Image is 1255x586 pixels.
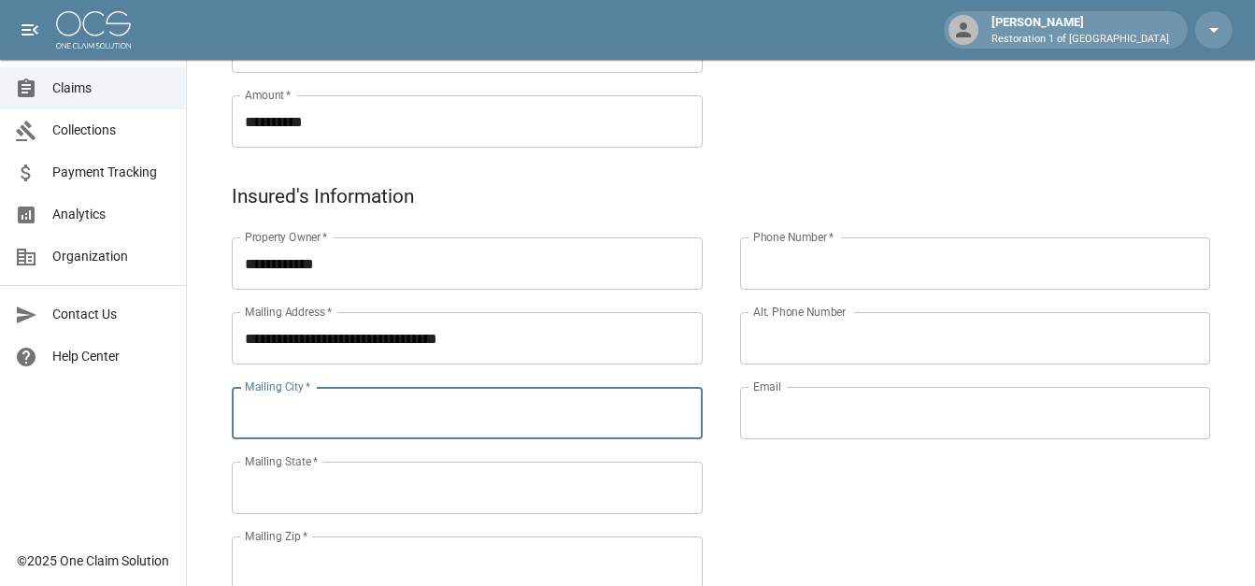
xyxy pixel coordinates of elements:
div: © 2025 One Claim Solution [17,551,169,570]
span: Claims [52,79,171,98]
span: Organization [52,247,171,266]
div: [PERSON_NAME] [984,13,1177,47]
span: Help Center [52,347,171,366]
p: Restoration 1 of [GEOGRAPHIC_DATA] [991,32,1169,48]
span: Collections [52,121,171,140]
label: Mailing Zip [245,528,308,544]
label: Mailing Address [245,304,332,320]
span: Analytics [52,205,171,224]
label: Phone Number [753,229,834,245]
label: Alt. Phone Number [753,304,846,320]
label: Mailing City [245,379,311,394]
span: Contact Us [52,305,171,324]
label: Amount [245,87,292,103]
img: ocs-logo-white-transparent.png [56,11,131,49]
label: Mailing State [245,453,318,469]
span: Payment Tracking [52,163,171,182]
label: Email [753,379,781,394]
button: open drawer [11,11,49,49]
label: Property Owner [245,229,328,245]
